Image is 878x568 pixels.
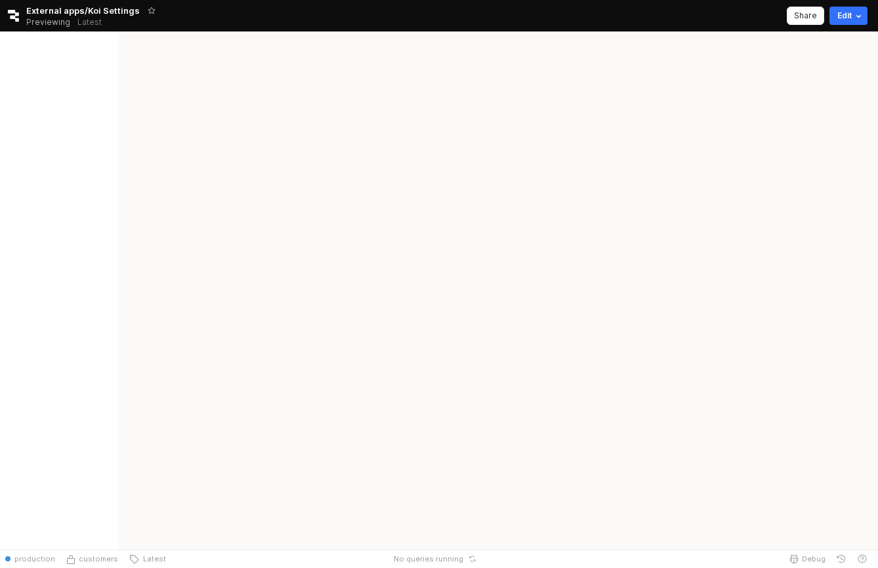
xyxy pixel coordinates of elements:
[118,31,878,550] main: App Frame
[139,554,166,564] span: Latest
[14,554,55,564] span: production
[852,550,873,568] button: Help
[794,10,817,21] p: Share
[26,4,140,17] span: External apps/Koi Settings
[145,4,158,17] button: Add app to favorites
[394,554,463,564] span: No queries running
[60,550,123,568] button: Source Control
[802,554,826,564] span: Debug
[829,7,868,25] button: Edit
[787,7,824,25] button: Share app
[784,550,831,568] button: Debug
[831,550,852,568] button: History
[26,13,109,31] div: Previewing Latest
[466,555,479,563] button: Reset app state
[26,16,70,29] span: Previewing
[79,554,118,564] span: customers
[77,17,102,28] p: Latest
[70,13,109,31] button: Releases and History
[123,550,171,568] button: Latest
